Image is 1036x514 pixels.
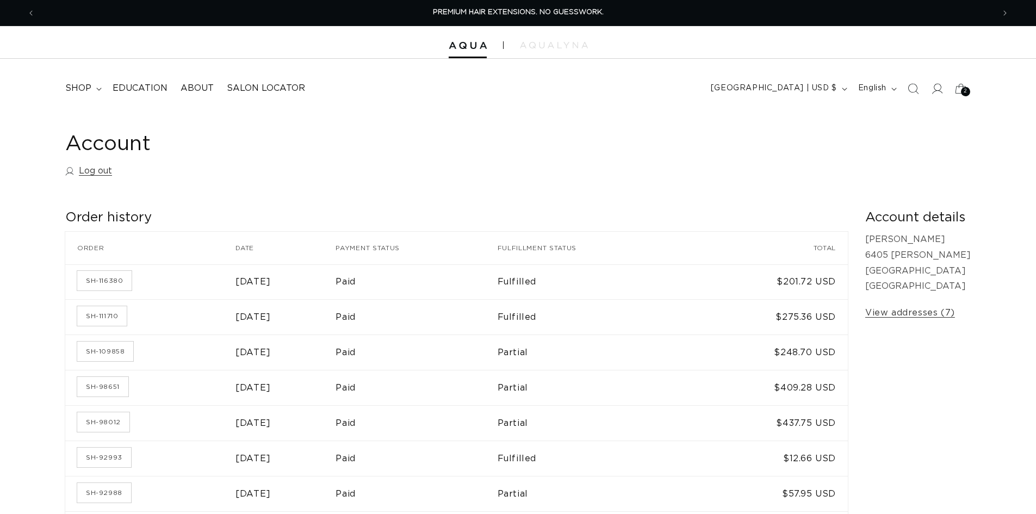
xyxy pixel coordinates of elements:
[65,232,235,264] th: Order
[336,232,497,264] th: Payment status
[691,370,848,405] td: $409.28 USD
[691,405,848,441] td: $437.75 USD
[235,313,271,321] time: [DATE]
[336,476,497,511] td: Paid
[852,78,901,99] button: English
[498,232,691,264] th: Fulfillment status
[235,277,271,286] time: [DATE]
[336,370,497,405] td: Paid
[865,209,971,226] h2: Account details
[498,441,691,476] td: Fulfilled
[106,76,174,101] a: Education
[235,490,271,498] time: [DATE]
[498,264,691,300] td: Fulfilled
[704,78,852,99] button: [GEOGRAPHIC_DATA] | USD $
[235,454,271,463] time: [DATE]
[336,299,497,335] td: Paid
[113,83,168,94] span: Education
[220,76,312,101] a: Salon Locator
[77,448,131,467] a: Order number SH-92993
[77,306,127,326] a: Order number SH-111710
[449,42,487,49] img: Aqua Hair Extensions
[498,299,691,335] td: Fulfilled
[77,271,132,290] a: Order number SH-116380
[59,76,106,101] summary: shop
[691,476,848,511] td: $57.95 USD
[235,232,336,264] th: Date
[433,9,604,16] span: PREMIUM HAIR EXTENSIONS. NO GUESSWORK.
[235,383,271,392] time: [DATE]
[65,209,848,226] h2: Order history
[65,131,971,158] h1: Account
[498,476,691,511] td: Partial
[19,3,43,23] button: Previous announcement
[235,348,271,357] time: [DATE]
[498,370,691,405] td: Partial
[691,232,848,264] th: Total
[691,299,848,335] td: $275.36 USD
[691,264,848,300] td: $201.72 USD
[227,83,305,94] span: Salon Locator
[865,232,971,294] p: [PERSON_NAME] 6405 [PERSON_NAME] [GEOGRAPHIC_DATA] [GEOGRAPHIC_DATA]
[77,412,129,432] a: Order number SH-98012
[65,163,112,179] a: Log out
[77,377,128,397] a: Order number SH-98651
[498,405,691,441] td: Partial
[181,83,214,94] span: About
[691,441,848,476] td: $12.66 USD
[336,405,497,441] td: Paid
[858,83,886,94] span: English
[235,419,271,428] time: [DATE]
[711,83,837,94] span: [GEOGRAPHIC_DATA] | USD $
[865,305,955,321] a: View addresses (7)
[498,335,691,370] td: Partial
[336,335,497,370] td: Paid
[520,42,588,48] img: aqualyna.com
[901,77,925,101] summary: Search
[77,483,131,503] a: Order number SH-92988
[691,335,848,370] td: $248.70 USD
[336,441,497,476] td: Paid
[336,264,497,300] td: Paid
[65,83,91,94] span: shop
[993,3,1017,23] button: Next announcement
[174,76,220,101] a: About
[77,342,133,361] a: Order number SH-109858
[964,87,967,96] span: 2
